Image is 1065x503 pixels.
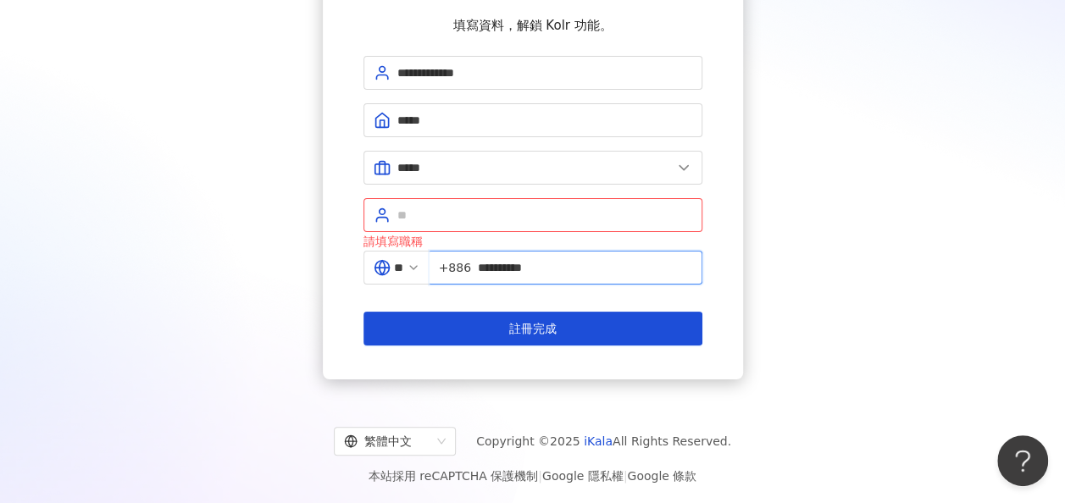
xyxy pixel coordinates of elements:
span: | [538,469,542,483]
span: 註冊完成 [509,322,557,335]
span: Copyright © 2025 All Rights Reserved. [476,431,731,451]
div: 請填寫職稱 [363,232,702,251]
span: 填寫資料，解鎖 Kolr 功能。 [452,15,612,36]
a: Google 隱私權 [542,469,624,483]
span: 本站採用 reCAPTCHA 保護機制 [369,466,696,486]
iframe: Help Scout Beacon - Open [997,435,1048,486]
span: +886 [439,258,471,277]
div: 繁體中文 [344,428,430,455]
a: iKala [584,434,613,448]
button: 註冊完成 [363,312,702,345]
span: | [624,469,628,483]
a: Google 條款 [627,469,696,483]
